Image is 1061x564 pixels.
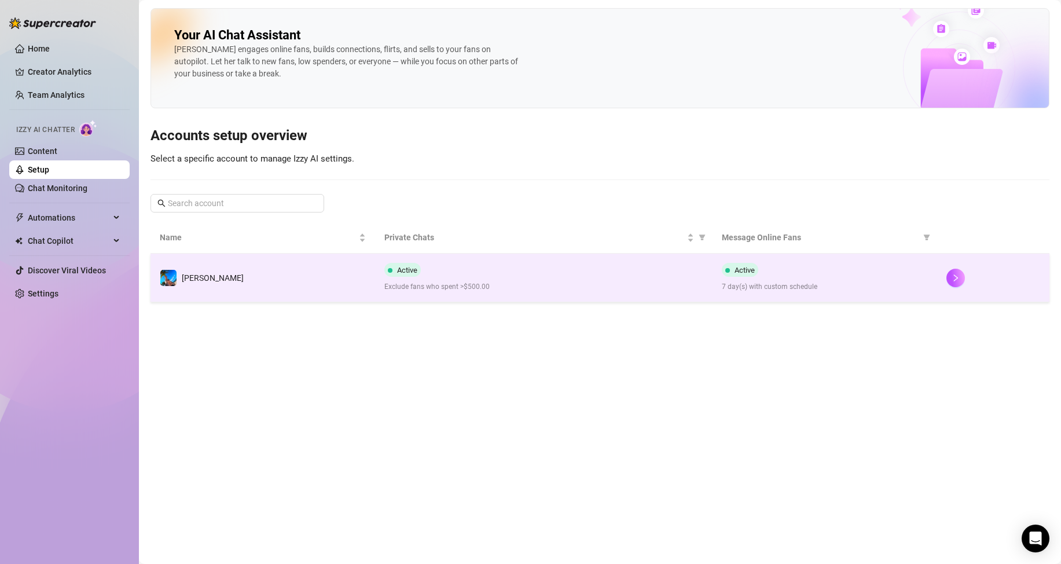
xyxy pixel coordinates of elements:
span: filter [921,229,932,246]
h2: Your AI Chat Assistant [174,27,300,43]
a: Creator Analytics [28,63,120,81]
img: logo-BBDzfeDw.svg [9,17,96,29]
span: Izzy AI Chatter [16,124,75,135]
span: Name [160,231,357,244]
a: Chat Monitoring [28,184,87,193]
span: Chat Copilot [28,232,110,250]
span: search [157,199,166,207]
span: 7 day(s) with custom schedule [722,281,928,292]
th: Private Chats [375,222,712,254]
a: Settings [28,289,58,298]
span: filter [699,234,706,241]
span: filter [923,234,930,241]
h3: Accounts setup overview [150,127,1049,145]
div: Open Intercom Messenger [1022,525,1049,552]
div: [PERSON_NAME] engages online fans, builds connections, flirts, and sells to your fans on autopilo... [174,43,522,80]
span: Message Online Fans [722,231,919,244]
span: thunderbolt [15,213,24,222]
span: right [952,274,960,282]
span: Select a specific account to manage Izzy AI settings. [150,153,354,164]
span: Exclude fans who spent >$500.00 [384,281,703,292]
button: right [946,269,965,287]
img: AI Chatter [79,120,97,137]
span: Private Chats [384,231,684,244]
span: Automations [28,208,110,227]
th: Name [150,222,375,254]
a: Team Analytics [28,90,85,100]
a: Setup [28,165,49,174]
a: Content [28,147,57,156]
a: Discover Viral Videos [28,266,106,275]
span: Active [397,266,417,274]
span: filter [696,229,708,246]
span: Active [735,266,755,274]
img: Chat Copilot [15,237,23,245]
input: Search account [168,197,308,210]
span: [PERSON_NAME] [182,273,244,283]
a: Home [28,44,50,53]
img: Ryan [160,270,177,286]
